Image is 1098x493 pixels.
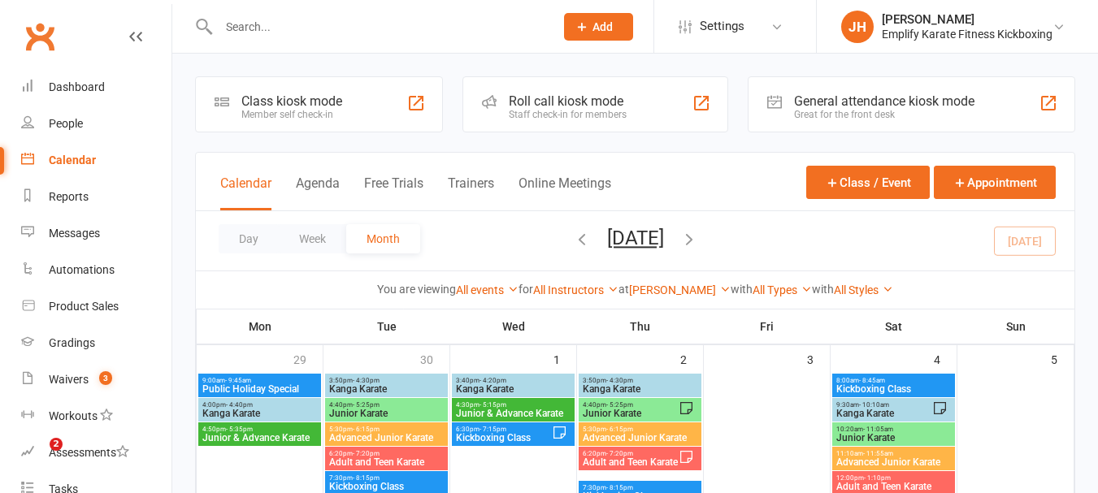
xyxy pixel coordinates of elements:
a: People [21,106,171,142]
span: Junior Karate [835,433,952,443]
span: - 9:45am [225,377,251,384]
div: 2 [680,345,703,372]
span: 4:40pm [328,401,445,409]
span: 2 [50,438,63,451]
strong: with [812,283,834,296]
span: Junior Karate [328,409,445,418]
button: Class / Event [806,166,930,199]
span: - 5:15pm [480,401,506,409]
button: Agenda [296,175,340,210]
div: Assessments [49,446,129,459]
span: Kanga Karate [835,409,932,418]
strong: with [731,283,753,296]
strong: at [618,283,629,296]
div: People [49,117,83,130]
span: 8:00am [835,377,952,384]
input: Search... [214,15,543,38]
th: Sun [957,309,1074,344]
div: Automations [49,263,115,276]
th: Fri [704,309,831,344]
span: Junior & Advance Karate [202,433,318,443]
iframe: Intercom live chat [16,438,55,477]
span: - 6:15pm [353,426,380,433]
div: Class kiosk mode [241,93,342,109]
span: - 8:45am [859,377,885,384]
span: - 8:15pm [353,474,380,482]
span: - 5:25pm [606,401,633,409]
div: 4 [934,345,957,372]
span: 5:30pm [328,426,445,433]
a: Dashboard [21,69,171,106]
a: [PERSON_NAME] [629,283,731,296]
span: - 4:20pm [480,377,506,384]
span: Advanced Junior Karate [835,457,952,467]
strong: You are viewing [377,283,456,296]
span: 3:50pm [582,377,698,384]
span: 6:30pm [455,426,552,433]
a: Waivers 3 [21,361,171,398]
span: - 5:25pm [353,401,380,409]
div: General attendance kiosk mode [794,93,974,109]
span: - 7:15pm [480,426,506,433]
a: All Types [753,283,812,296]
a: Gradings [21,325,171,361]
span: 6:20pm [328,450,445,457]
span: - 6:15pm [606,426,633,433]
span: 7:30pm [328,474,445,482]
div: JH [841,11,874,43]
span: Kickboxing Class [455,433,552,443]
span: 9:00am [202,377,318,384]
div: Product Sales [49,300,119,313]
th: Thu [577,309,704,344]
a: Calendar [21,142,171,179]
span: Kickboxing Class [328,482,445,491]
div: Great for the front desk [794,109,974,120]
span: 4:30pm [455,401,571,409]
th: Wed [450,309,577,344]
span: - 11:05am [863,426,893,433]
button: Free Trials [364,175,423,210]
span: - 4:30pm [353,377,380,384]
span: 3:40pm [455,377,571,384]
button: Trainers [448,175,494,210]
a: Messages [21,215,171,252]
div: Gradings [49,336,95,349]
button: Day [219,224,279,253]
div: Roll call kiosk mode [509,93,627,109]
div: Messages [49,227,100,240]
a: Reports [21,179,171,215]
span: 9:30am [835,401,932,409]
a: All Instructors [533,283,618,296]
a: All events [456,283,519,296]
span: Kanga Karate [582,384,698,394]
span: 7:30pm [582,484,698,491]
a: Clubworx [20,16,60,57]
a: Automations [21,252,171,288]
span: - 8:15pm [606,484,633,491]
div: 5 [1051,345,1074,372]
span: 10:20am [835,426,952,433]
span: 4:50pm [202,426,318,433]
button: Add [564,13,633,41]
th: Sat [831,309,957,344]
span: Adult and Teen Karate [835,482,952,491]
span: 6:20pm [582,450,679,457]
span: Add [592,20,613,33]
span: 3 [99,371,112,385]
span: Public Holiday Special [202,384,318,394]
button: Online Meetings [519,175,611,210]
span: Junior & Advance Karate [455,409,571,418]
button: Month [346,224,420,253]
a: Assessments [21,435,171,471]
span: - 7:20pm [606,450,633,457]
span: - 7:20pm [353,450,380,457]
span: Adult and Teen Karate [582,457,679,467]
div: Reports [49,190,89,203]
a: Product Sales [21,288,171,325]
div: 30 [420,345,449,372]
span: Junior Karate [582,409,679,418]
div: Workouts [49,409,98,422]
span: - 4:40pm [226,401,253,409]
button: [DATE] [607,227,664,249]
div: Staff check-in for members [509,109,627,120]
